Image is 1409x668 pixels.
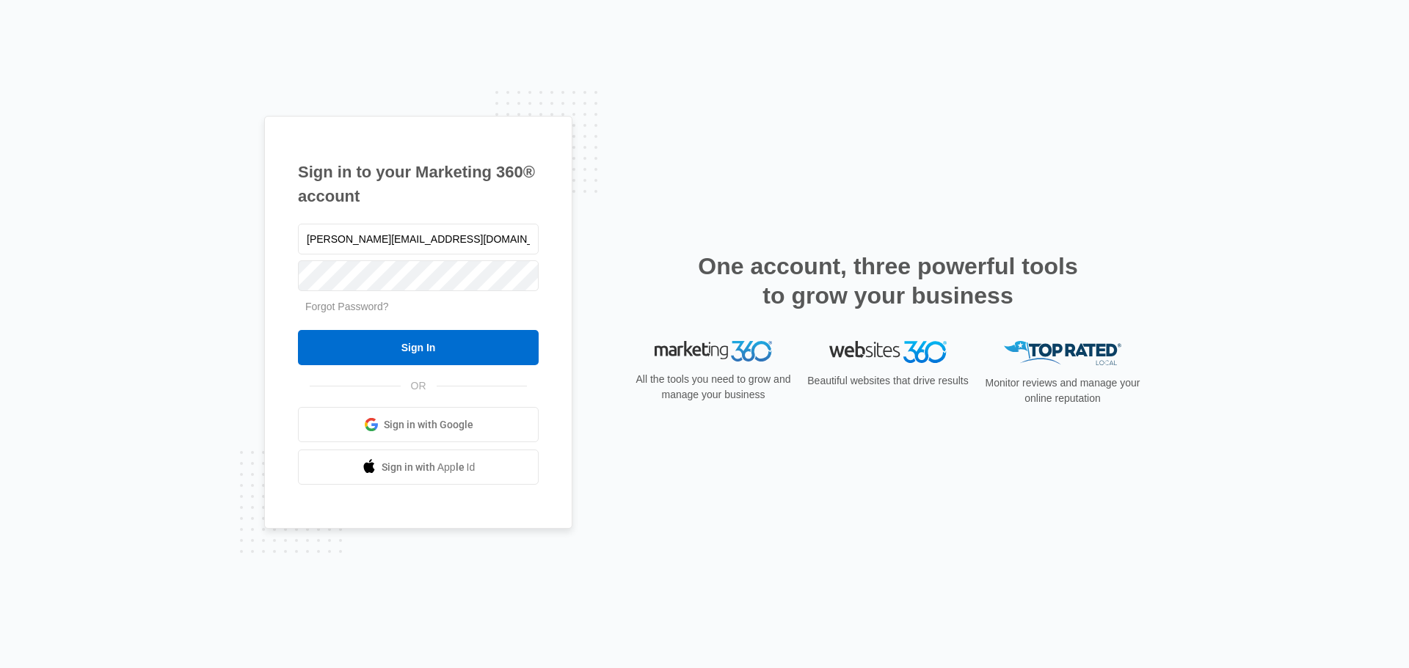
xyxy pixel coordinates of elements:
input: Sign In [298,330,539,365]
p: All the tools you need to grow and manage your business [631,372,795,403]
p: Monitor reviews and manage your online reputation [980,375,1145,406]
p: Beautiful websites that drive results [806,373,970,389]
img: Marketing 360 [655,341,772,361]
h1: Sign in to your Marketing 360® account [298,160,539,208]
a: Sign in with Google [298,407,539,442]
span: Sign in with Apple Id [382,460,476,475]
span: Sign in with Google [384,417,473,433]
img: Websites 360 [829,341,947,362]
a: Sign in with Apple Id [298,449,539,485]
h2: One account, three powerful tools to grow your business [693,252,1082,310]
img: Top Rated Local [1004,341,1121,365]
input: Email [298,224,539,254]
span: OR [401,378,437,394]
a: Forgot Password? [305,301,389,312]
